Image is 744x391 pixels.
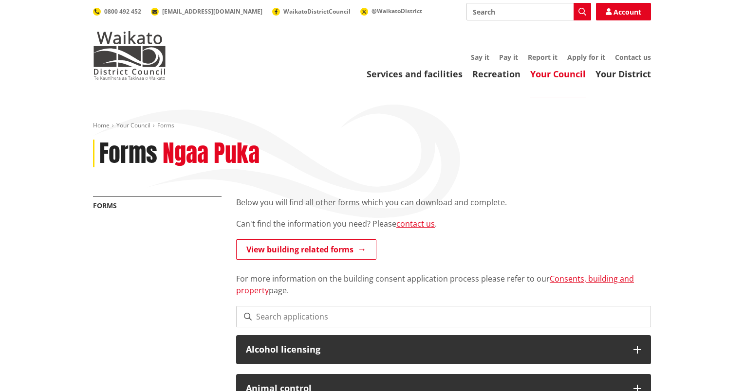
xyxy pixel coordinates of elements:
span: [EMAIL_ADDRESS][DOMAIN_NAME] [162,7,262,16]
a: Forms [93,201,117,210]
h1: Forms [99,140,157,168]
span: @WaikatoDistrict [372,7,422,15]
a: @WaikatoDistrict [360,7,422,15]
a: 0800 492 452 [93,7,141,16]
input: Search applications [236,306,651,327]
a: Report it [528,53,558,62]
span: WaikatoDistrictCouncil [283,7,351,16]
a: Consents, building and property [236,273,634,296]
a: View building related forms [236,239,376,260]
p: Can't find the information you need? Please . [236,218,651,230]
img: Waikato District Council - Te Kaunihera aa Takiwaa o Waikato [93,31,166,80]
a: Account [596,3,651,20]
a: contact us [396,218,435,229]
h2: Ngaa Puka [163,140,260,168]
span: 0800 492 452 [104,7,141,16]
a: WaikatoDistrictCouncil [272,7,351,16]
input: Search input [466,3,591,20]
p: Below you will find all other forms which you can download and complete. [236,196,651,208]
h3: Alcohol licensing [246,345,624,355]
a: Home [93,121,110,129]
a: Contact us [615,53,651,62]
nav: breadcrumb [93,122,651,130]
a: Pay it [499,53,518,62]
span: Forms [157,121,174,129]
a: Say it [471,53,489,62]
a: Recreation [472,68,521,80]
a: Apply for it [567,53,605,62]
a: Your District [595,68,651,80]
p: For more information on the building consent application process please refer to our page. [236,261,651,296]
a: [EMAIL_ADDRESS][DOMAIN_NAME] [151,7,262,16]
a: Your Council [530,68,586,80]
a: Services and facilities [367,68,463,80]
a: Your Council [116,121,150,129]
